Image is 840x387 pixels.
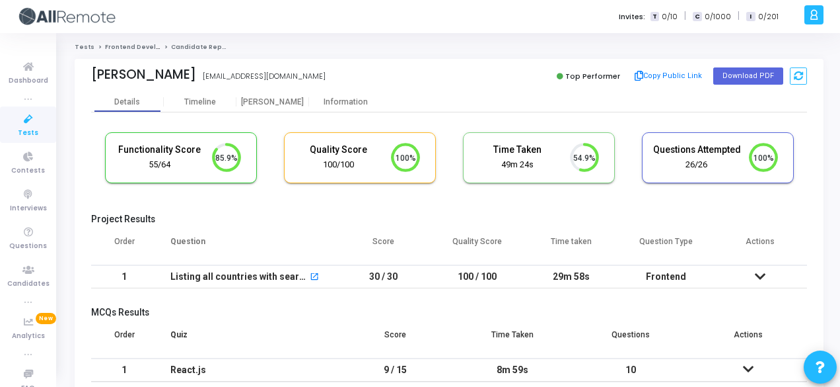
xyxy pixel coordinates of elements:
td: 1 [91,359,157,382]
span: Contests [11,165,45,177]
span: Tests [18,128,38,139]
div: Details [114,97,140,107]
th: Score [336,228,431,265]
span: Questions [9,241,47,252]
div: 100/100 [295,159,383,171]
span: 0/201 [758,11,779,22]
h5: Project Results [91,214,807,225]
div: 8m 59s [467,359,558,381]
div: [PERSON_NAME] [236,97,309,107]
td: 100 / 100 [431,265,525,288]
th: Question [157,228,336,265]
span: C [693,12,701,22]
div: [PERSON_NAME] [91,67,196,82]
label: Invites: [619,11,645,22]
td: 9 / 15 [336,359,454,382]
div: 49m 24s [473,159,562,171]
td: 30 / 30 [336,265,431,288]
span: Analytics [12,331,45,342]
span: Candidates [7,279,50,290]
div: 55/64 [116,159,204,171]
h5: Time Taken [473,144,562,155]
div: [EMAIL_ADDRESS][DOMAIN_NAME] [203,71,326,82]
span: T [650,12,659,22]
th: Questions [572,322,689,359]
div: Listing all countries with search feature [170,266,308,288]
th: Order [91,322,157,359]
div: Timeline [184,97,216,107]
span: | [684,9,686,23]
mat-icon: open_in_new [310,273,319,282]
span: New [36,313,56,324]
span: | [738,9,740,23]
nav: breadcrumb [75,43,823,52]
div: Information [309,97,382,107]
th: Time Taken [454,322,571,359]
th: Order [91,228,157,265]
th: Quiz [157,322,336,359]
th: Actions [689,322,807,359]
h5: Functionality Score [116,144,204,155]
h5: Quality Score [295,144,383,155]
th: Quality Score [431,228,525,265]
span: 0/10 [662,11,678,22]
span: I [746,12,755,22]
span: Candidate Report [171,43,232,51]
td: 29m 58s [524,265,619,288]
td: 10 [572,359,689,382]
th: Time taken [524,228,619,265]
span: 0/1000 [705,11,731,22]
a: Frontend Developer (L4) [105,43,186,51]
h5: MCQs Results [91,307,807,318]
th: Score [336,322,454,359]
span: Interviews [10,203,47,214]
td: 1 [91,265,157,288]
img: logo [17,3,116,30]
a: Tests [75,43,94,51]
div: React.js [170,359,323,381]
iframe: Chat [555,33,833,318]
span: Dashboard [9,75,48,87]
